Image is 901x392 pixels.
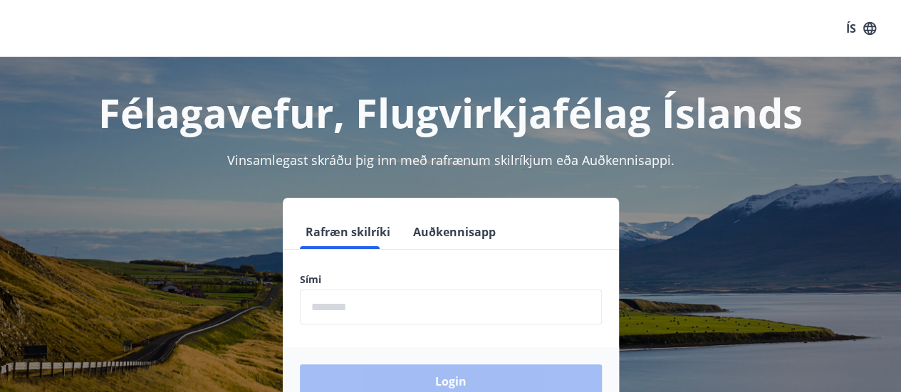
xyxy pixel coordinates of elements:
span: Vinsamlegast skráðu þig inn með rafrænum skilríkjum eða Auðkennisappi. [227,152,675,169]
button: ÍS [838,16,884,41]
h1: Félagavefur, Flugvirkjafélag Íslands [17,85,884,139]
label: Sími [300,272,602,287]
button: Auðkennisapp [407,215,501,249]
button: Rafræn skilríki [300,215,396,249]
